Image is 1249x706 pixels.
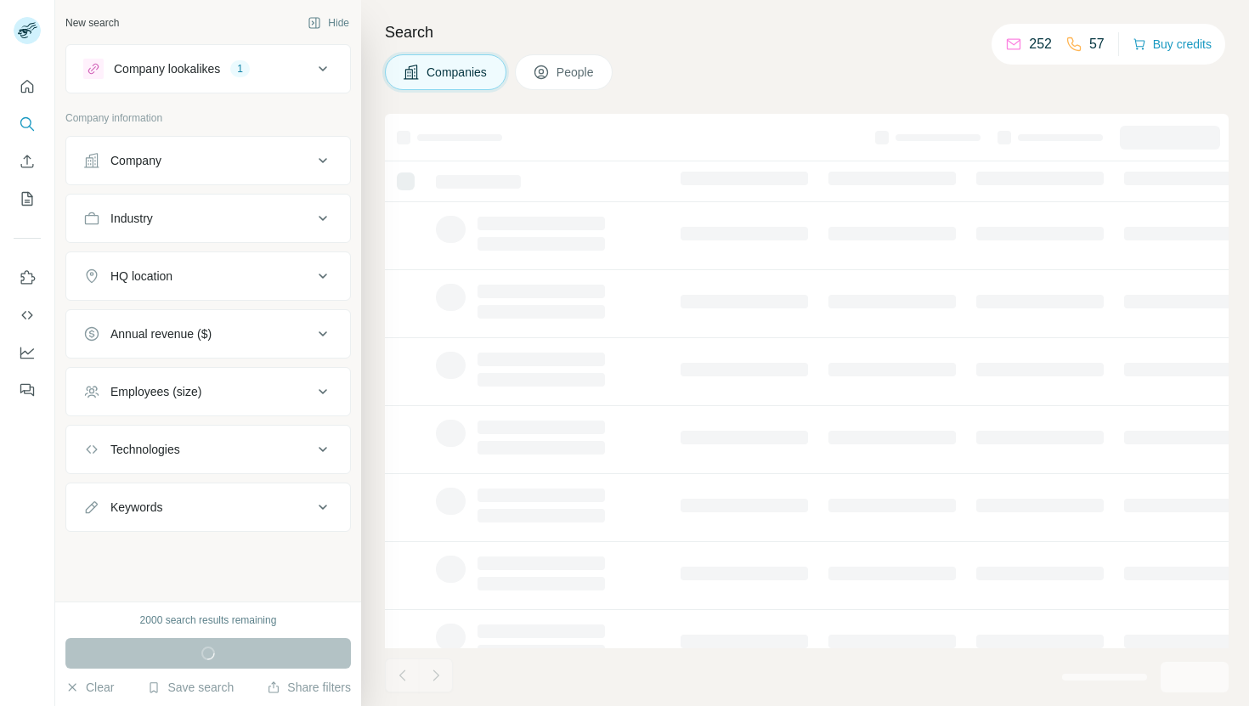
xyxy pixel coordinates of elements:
div: Employees (size) [110,383,201,400]
button: Save search [147,679,234,696]
button: Annual revenue ($) [66,313,350,354]
p: 252 [1029,34,1052,54]
button: HQ location [66,256,350,297]
button: Feedback [14,375,41,405]
button: Company lookalikes1 [66,48,350,89]
div: Company [110,152,161,169]
div: Industry [110,210,153,227]
span: Companies [427,64,489,81]
button: Use Surfe API [14,300,41,330]
button: Keywords [66,487,350,528]
button: Share filters [267,679,351,696]
p: Company information [65,110,351,126]
div: Company lookalikes [114,60,220,77]
button: Employees (size) [66,371,350,412]
button: Dashboard [14,337,41,368]
button: Enrich CSV [14,146,41,177]
div: HQ location [110,268,172,285]
button: Clear [65,679,114,696]
button: Company [66,140,350,181]
div: Annual revenue ($) [110,325,212,342]
div: 2000 search results remaining [140,613,277,628]
button: Search [14,109,41,139]
div: 1 [230,61,250,76]
div: Keywords [110,499,162,516]
button: Buy credits [1133,32,1212,56]
div: New search [65,15,119,31]
button: Hide [296,10,361,36]
p: 57 [1089,34,1105,54]
div: Technologies [110,441,180,458]
button: Industry [66,198,350,239]
button: Quick start [14,71,41,102]
h4: Search [385,20,1229,44]
button: My lists [14,184,41,214]
button: Use Surfe on LinkedIn [14,263,41,293]
span: People [557,64,596,81]
button: Technologies [66,429,350,470]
